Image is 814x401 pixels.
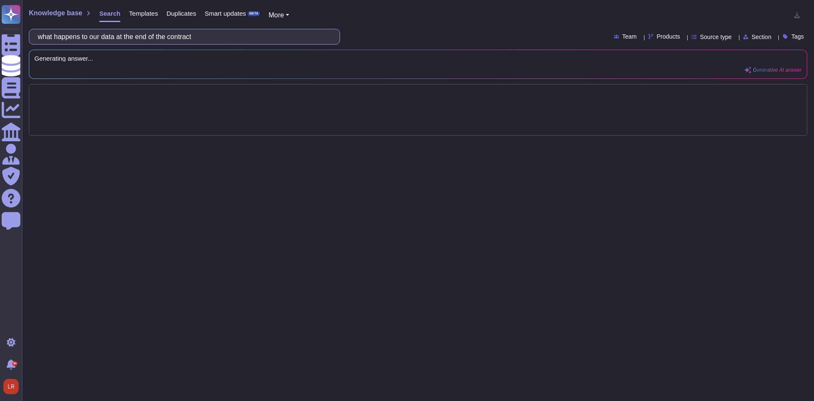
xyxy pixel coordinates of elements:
span: Knowledge base [29,10,82,17]
button: More [268,10,289,20]
span: Generating answer... [34,55,802,62]
span: Source type [700,34,732,40]
span: Products [657,34,680,39]
img: user [3,379,19,394]
input: Search a question or template... [33,29,331,44]
button: user [2,377,25,396]
div: BETA [248,11,260,16]
span: Templates [129,10,158,17]
span: Section [752,34,772,40]
span: Generative AI answer [753,67,802,73]
span: Smart updates [205,10,246,17]
span: Tags [791,34,804,39]
div: 9+ [12,361,17,366]
span: Search [99,10,120,17]
span: Team [622,34,637,39]
span: Duplicates [167,10,196,17]
span: More [268,11,284,19]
